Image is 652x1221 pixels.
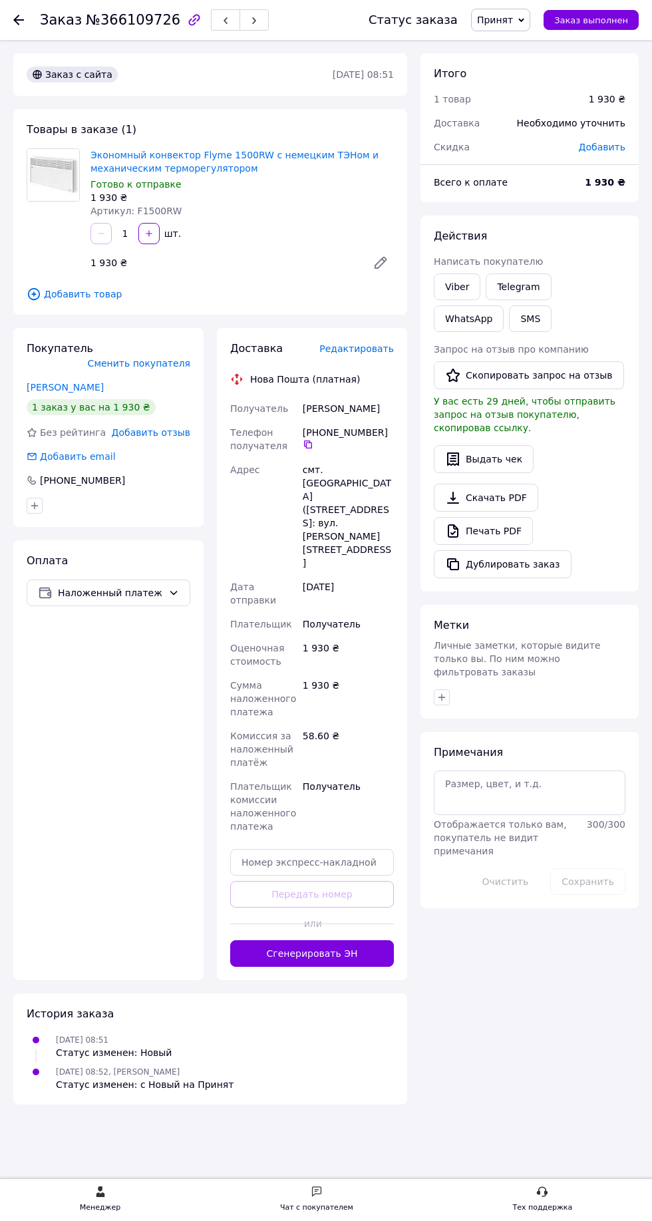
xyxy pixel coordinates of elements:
[27,554,68,567] span: Оплата
[434,445,534,473] button: Выдать чек
[230,643,284,667] span: Оценочная стоимость
[230,582,276,606] span: Дата отправки
[434,396,615,433] span: У вас есть 29 дней, чтобы отправить запрос на отзыв покупателю, скопировав ссылку.
[90,179,182,190] span: Готово к отправке
[25,450,117,463] div: Добавить email
[434,640,601,677] span: Личные заметки, которые видите только вы. По ним можно фильтровать заказы
[434,142,470,152] span: Скидка
[304,917,321,930] span: или
[56,1046,172,1059] div: Статус изменен: Новый
[58,586,163,600] span: Наложенный платеж
[513,1201,573,1214] div: Тех поддержка
[40,12,82,28] span: Заказ
[27,342,93,355] span: Покупатель
[434,305,504,332] a: WhatsApp
[230,940,394,967] button: Сгенерировать ЭН
[434,517,533,545] a: Печать PDF
[88,358,190,369] span: Сменить покупателя
[367,250,394,276] a: Редактировать
[230,403,288,414] span: Получатель
[230,680,296,717] span: Сумма наложенного платежа
[434,484,538,512] a: Скачать PDF
[434,94,471,104] span: 1 товар
[333,69,394,80] time: [DATE] 08:51
[434,746,503,759] span: Примечания
[27,67,118,83] div: Заказ с сайта
[579,142,625,152] span: Добавить
[230,781,296,832] span: Плательщик комиссии наложенного платежа
[369,13,458,27] div: Статус заказа
[477,15,513,25] span: Принят
[303,426,394,450] div: [PHONE_NUMBER]
[434,177,508,188] span: Всего к оплате
[434,230,487,242] span: Действия
[434,819,567,856] span: Отображается только вам, покупатель не видит примечания
[434,273,480,300] a: Viber
[230,619,292,629] span: Плательщик
[27,399,156,415] div: 1 заказ у вас на 1 930 ₴
[230,427,287,451] span: Телефон получателя
[585,177,625,188] b: 1 930 ₴
[300,775,397,838] div: Получатель
[80,1201,120,1214] div: Менеджер
[56,1035,108,1045] span: [DATE] 08:51
[27,149,79,201] img: Экономный конвектор Flyme 1500RW с немецким ТЭНом и механическим терморегулятором
[434,344,589,355] span: Запрос на отзыв про компанию
[247,373,363,386] div: Нова Пошта (платная)
[27,123,136,136] span: Товары в заказе (1)
[300,724,397,775] div: 58.60 ₴
[554,15,628,25] span: Заказ выполнен
[90,206,182,216] span: Артикул: F1500RW
[434,118,480,128] span: Доставка
[486,273,551,300] a: Telegram
[319,343,394,354] span: Редактировать
[112,427,190,438] span: Добавить отзыв
[13,13,24,27] div: Вернуться назад
[434,361,624,389] button: Скопировать запрос на отзыв
[280,1201,353,1214] div: Чат с покупателем
[300,458,397,575] div: смт. [GEOGRAPHIC_DATA] ([STREET_ADDRESS]: вул. [PERSON_NAME][STREET_ADDRESS]
[230,731,293,768] span: Комиссия за наложенный платёж
[300,636,397,673] div: 1 930 ₴
[300,612,397,636] div: Получатель
[589,92,625,106] div: 1 930 ₴
[300,397,397,421] div: [PERSON_NAME]
[509,305,552,332] button: SMS
[90,150,379,174] a: Экономный конвектор Flyme 1500RW с немецким ТЭНом и механическим терморегулятором
[39,450,117,463] div: Добавить email
[434,256,543,267] span: Написать покупателю
[27,287,394,301] span: Добавить товар
[587,819,625,830] span: 300 / 300
[434,67,466,80] span: Итого
[86,12,180,28] span: №366109726
[300,575,397,612] div: [DATE]
[544,10,639,30] button: Заказ выполнен
[56,1067,180,1077] span: [DATE] 08:52, [PERSON_NAME]
[40,427,106,438] span: Без рейтинга
[56,1078,234,1091] div: Статус изменен: с Новый на Принят
[300,673,397,724] div: 1 930 ₴
[161,227,182,240] div: шт.
[509,108,633,138] div: Необходимо уточнить
[27,382,104,393] a: [PERSON_NAME]
[230,464,259,475] span: Адрес
[434,619,469,631] span: Метки
[434,550,571,578] button: Дублировать заказ
[85,254,362,272] div: 1 930 ₴
[230,849,394,876] input: Номер экспресс-накладной
[90,191,394,204] div: 1 930 ₴
[230,342,283,355] span: Доставка
[39,474,126,487] div: [PHONE_NUMBER]
[27,1007,114,1020] span: История заказа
